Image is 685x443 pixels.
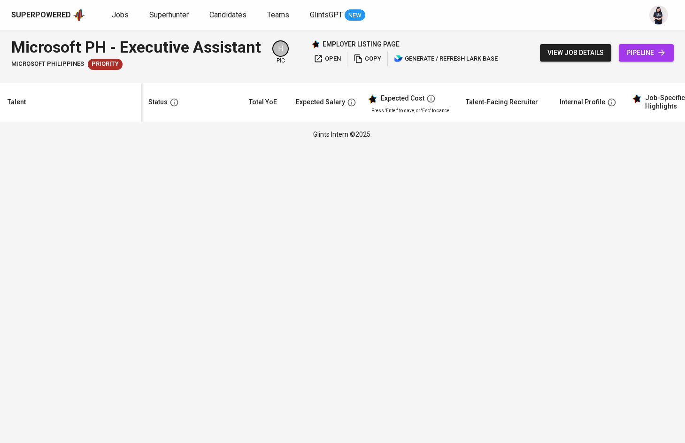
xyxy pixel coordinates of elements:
[267,10,289,19] span: Teams
[112,9,131,21] a: Jobs
[368,94,377,104] img: glints_star.svg
[311,52,343,66] button: open
[354,54,381,64] span: copy
[149,9,191,21] a: Superhunter
[249,96,277,108] div: Total YoE
[311,40,320,48] img: Glints Star
[394,54,498,64] span: generate / refresh lark base
[351,52,384,66] button: copy
[314,54,341,64] span: open
[394,54,403,63] img: lark
[272,40,289,65] div: pic
[112,10,129,19] span: Jobs
[381,94,424,103] div: Expected Cost
[645,94,685,110] div: Job-Specific Highlights
[149,10,189,19] span: Superhunter
[371,107,451,114] p: Press 'Enter' to save, or 'Esc' to cancel
[310,10,343,19] span: GlintsGPT
[209,10,246,19] span: Candidates
[267,9,291,21] a: Teams
[540,44,611,62] button: view job details
[11,60,84,69] span: Microsoft Philippines
[547,47,604,59] span: view job details
[392,52,500,66] button: lark generate / refresh lark base
[88,59,123,70] div: New Job received from Demand Team
[649,6,668,24] img: monata@glints.com
[209,9,248,21] a: Candidates
[310,9,365,21] a: GlintsGPT NEW
[73,8,85,22] img: app logo
[148,96,168,108] div: Status
[466,96,538,108] div: Talent-Facing Recruiter
[296,96,345,108] div: Expected Salary
[88,60,123,69] span: Priority
[619,44,674,62] a: pipeline
[11,8,85,22] a: Superpoweredapp logo
[345,11,365,20] span: NEW
[560,96,605,108] div: Internal Profile
[323,39,400,49] p: employer listing page
[626,47,666,59] span: pipeline
[11,10,71,21] div: Superpowered
[8,96,26,108] div: Talent
[632,94,641,103] img: glints_star.svg
[11,36,261,59] div: Microsoft PH - Executive Assistant
[272,40,289,57] div: H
